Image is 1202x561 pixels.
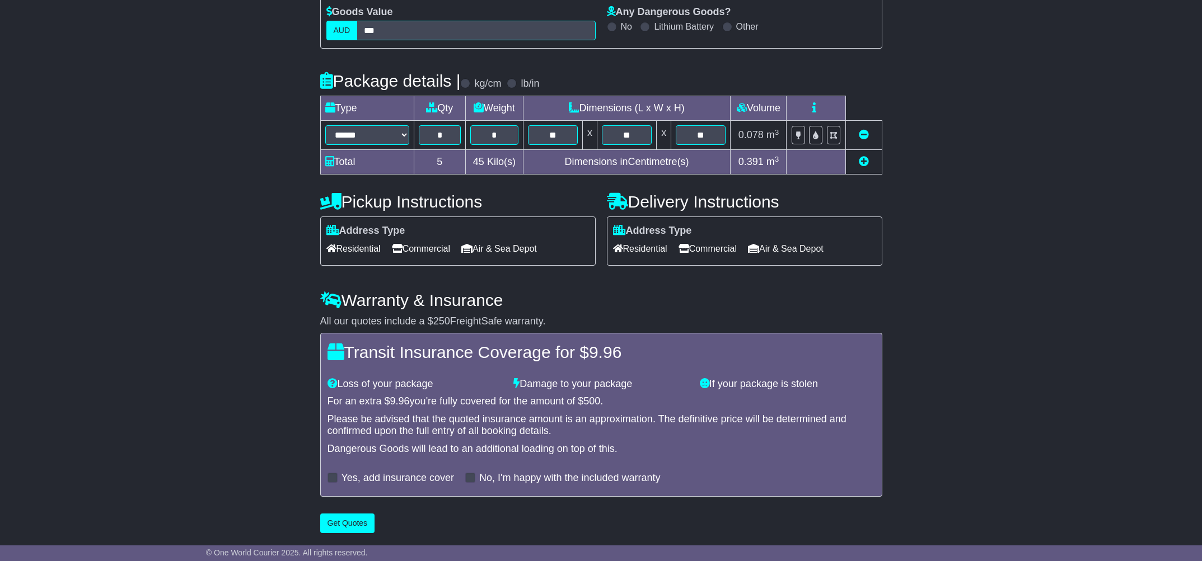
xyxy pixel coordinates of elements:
label: Other [736,21,759,32]
td: x [657,121,671,150]
td: Weight [466,96,523,121]
h4: Package details | [320,72,461,90]
h4: Transit Insurance Coverage for $ [328,343,875,361]
label: No [621,21,632,32]
label: kg/cm [474,78,501,90]
span: Air & Sea Depot [748,240,824,257]
label: Address Type [613,225,692,237]
span: 9.96 [390,395,410,407]
div: Please be advised that the quoted insurance amount is an approximation. The definitive price will... [328,413,875,437]
label: Any Dangerous Goods? [607,6,731,18]
h4: Pickup Instructions [320,192,596,211]
td: x [582,121,597,150]
button: Get Quotes [320,513,375,533]
td: Total [320,150,414,175]
h4: Delivery Instructions [607,192,882,211]
label: Yes, add insurance cover [342,472,454,484]
span: Commercial [392,240,450,257]
span: Residential [613,240,667,257]
td: 5 [414,150,466,175]
div: Dangerous Goods will lead to an additional loading on top of this. [328,443,875,455]
label: lb/in [521,78,539,90]
div: Loss of your package [322,378,508,390]
sup: 3 [775,155,779,163]
div: If your package is stolen [694,378,881,390]
label: AUD [326,21,358,40]
span: 250 [433,315,450,327]
span: m [766,129,779,140]
span: © One World Courier 2025. All rights reserved. [206,548,368,557]
td: Qty [414,96,466,121]
td: Dimensions (L x W x H) [523,96,731,121]
label: Goods Value [326,6,393,18]
h4: Warranty & Insurance [320,291,882,309]
label: Lithium Battery [654,21,714,32]
span: m [766,156,779,167]
td: Volume [731,96,787,121]
div: For an extra $ you're fully covered for the amount of $ . [328,395,875,408]
td: Kilo(s) [466,150,523,175]
span: 500 [583,395,600,407]
label: Address Type [326,225,405,237]
a: Add new item [859,156,869,167]
div: Damage to your package [508,378,694,390]
span: 9.96 [589,343,621,361]
span: Air & Sea Depot [461,240,537,257]
div: All our quotes include a $ FreightSafe warranty. [320,315,882,328]
td: Type [320,96,414,121]
span: 0.391 [738,156,764,167]
label: No, I'm happy with the included warranty [479,472,661,484]
span: Commercial [679,240,737,257]
td: Dimensions in Centimetre(s) [523,150,731,175]
span: 45 [473,156,484,167]
span: 0.078 [738,129,764,140]
a: Remove this item [859,129,869,140]
span: Residential [326,240,381,257]
sup: 3 [775,128,779,136]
